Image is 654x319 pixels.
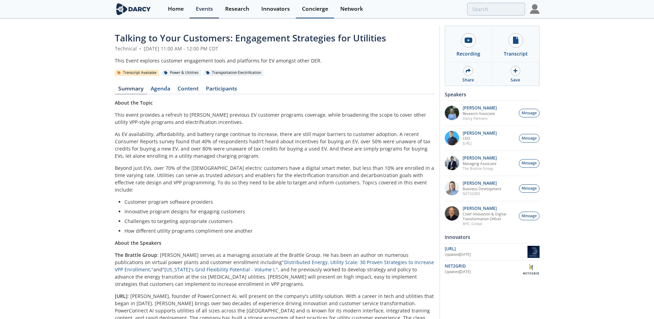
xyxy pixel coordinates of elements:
button: Message [519,212,540,220]
div: Home [168,6,184,12]
div: [URL] [445,246,527,252]
button: Message [519,134,540,143]
div: Innovators [261,6,290,12]
p: This event provides a refresh to [PERSON_NAME] previous EV customer programs coverage, while broa... [115,111,435,126]
div: Technical [DATE] 11:00 AM - 12:00 PM CDT [115,45,435,52]
div: Recording [456,50,480,57]
li: Challenges to targeting appropriate customers [124,217,430,225]
img: 8nc8IWNxTTajwnz6EI9K [445,181,459,195]
p: Darcy Partners [463,116,497,121]
a: Participants [202,86,241,94]
p: Managing Associate [463,161,497,166]
div: Save [511,77,520,83]
span: Message [522,110,537,116]
p: [PERSON_NAME] [463,106,497,110]
a: [URL] Updated[DATE] POWERCONNECT.AI [445,246,540,258]
span: Message [522,186,537,191]
strong: About the Speakers [115,240,161,246]
div: Transportation Electrification [204,70,264,76]
span: Message [522,213,537,219]
a: NET2GRID Updated[DATE] NET2GRID [445,263,540,275]
li: Innovative program designs for engaging customers [124,208,430,215]
p: [PERSON_NAME] [463,181,501,186]
div: Concierge [302,6,328,12]
li: Customer program software providers [124,198,430,205]
a: Summary [115,86,147,94]
strong: [URL] [115,293,128,299]
img: 781a77fd-97c1-4638-8676-fd926472e219 [445,156,459,170]
div: Events [196,6,213,12]
div: Transcript [504,50,528,57]
span: Message [522,161,537,166]
span: Message [522,136,537,141]
a: Agenda [147,86,174,94]
a: "[US_STATE]'s Grid Flexibility Potential - Volume I," [162,266,278,273]
p: [PERSON_NAME] [463,156,497,161]
img: logo-wide.svg [115,3,152,15]
div: Speakers [445,88,540,100]
a: Content [174,86,202,94]
p: Beyond just EVs, over 70% of the [DEMOGRAPHIC_DATA] electric customers have a digital smart meter... [115,164,435,193]
strong: About the Topic [115,99,153,106]
p: : [PERSON_NAME] serves as a managing associate at the Brattle Group. He has been an author on num... [115,251,435,288]
div: Innovators [445,231,540,243]
strong: The Brattle Group [115,252,157,258]
button: Message [519,159,540,168]
img: POWERCONNECT.AI [527,246,540,258]
p: [PERSON_NAME] [463,206,515,211]
a: Recording [445,26,492,62]
div: Updated [DATE] [445,269,522,275]
img: NET2GRID [522,263,540,275]
button: Message [519,184,540,193]
div: Transcript Available [115,70,159,76]
p: Research Associate [463,111,497,116]
p: CEO [463,136,497,141]
li: How different utility programs compliment one another [124,227,430,234]
p: [PERSON_NAME] [463,131,497,136]
div: NET2GRID [445,263,522,269]
img: 48b9ed74-1113-426d-8bd2-6cc133422703 [445,106,459,120]
p: As EV availability, affordability, and battery range continue to increase, there are still major ... [115,130,435,159]
p: NET2GRID [463,191,501,196]
span: • [138,45,142,52]
div: Share [462,77,474,83]
div: Power & Utilities [162,70,201,76]
div: Research [225,6,249,12]
div: Updated [DATE] [445,252,527,258]
div: Network [340,6,363,12]
a: "Distributed Energy, Utility Scale: 30 Proven Strategies to Increase VPP Enrollment," [115,259,434,273]
p: Business Development [463,186,501,191]
p: BHC Global [463,221,515,226]
img: dfc920d1-42f7-40b6-8633-bec6bb22c81a [445,131,459,145]
div: This Event explores customer engagement tools and platforms for EV amongst other DER. [115,57,435,64]
button: Message [519,109,540,117]
img: Profile [530,4,540,14]
span: Talking to Your Customers: Engagement Strategies for Utilities [115,32,386,44]
input: Advanced Search [467,3,525,16]
p: [URL] [463,141,497,146]
p: The Brattle Group [463,166,497,171]
a: Transcript [492,26,539,62]
p: Chief Innovation & Digital Transformation Officer [463,212,515,221]
img: cd884ba0-b05e-413f-b576-e87a31efdc55 [445,206,459,221]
